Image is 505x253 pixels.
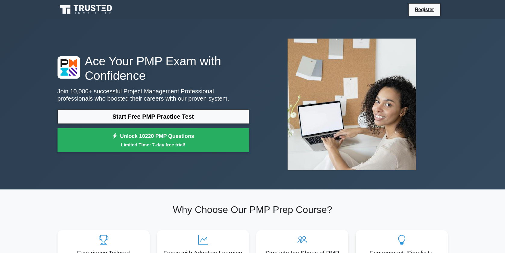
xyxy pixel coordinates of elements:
a: Register [411,6,438,13]
a: Start Free PMP Practice Test [58,109,249,124]
h2: Why Choose Our PMP Prep Course? [58,204,448,215]
p: Join 10,000+ successful Project Management Professional professionals who boosted their careers w... [58,88,249,102]
a: Unlock 10220 PMP QuestionsLimited Time: 7-day free trial! [58,128,249,152]
h1: Ace Your PMP Exam with Confidence [58,54,249,83]
small: Limited Time: 7-day free trial! [65,141,242,148]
